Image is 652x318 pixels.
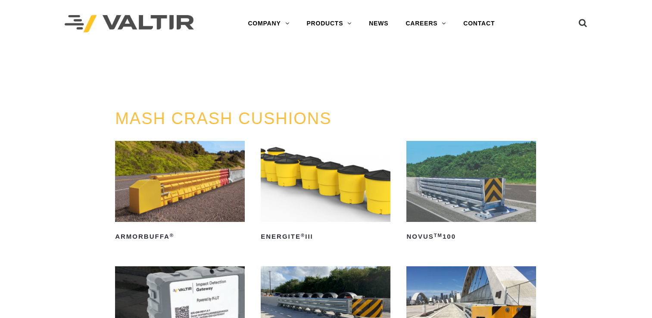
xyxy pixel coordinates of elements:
a: ENERGITE®III [261,141,390,243]
a: PRODUCTS [298,15,360,32]
a: COMPANY [239,15,298,32]
h2: NOVUS 100 [406,230,536,243]
h2: ENERGITE III [261,230,390,243]
sup: ® [170,233,174,238]
a: CAREERS [397,15,455,32]
sup: TM [434,233,443,238]
a: ArmorBuffa® [115,141,245,243]
a: CONTACT [455,15,503,32]
a: NEWS [360,15,397,32]
h2: ArmorBuffa [115,230,245,243]
img: Valtir [65,15,194,33]
a: NOVUSTM100 [406,141,536,243]
sup: ® [301,233,305,238]
a: MASH CRASH CUSHIONS [115,109,332,128]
